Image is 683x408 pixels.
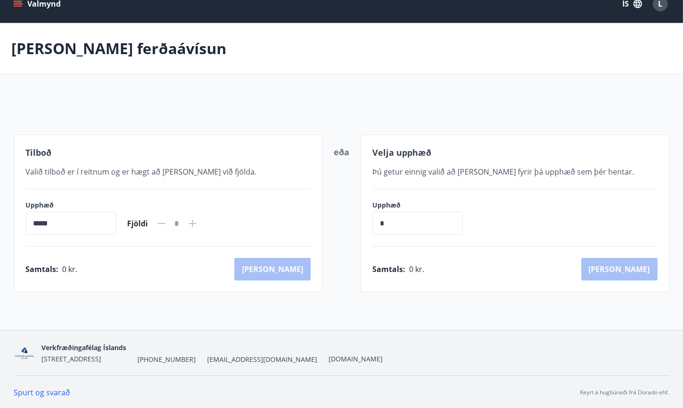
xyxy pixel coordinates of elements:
[11,38,226,59] p: [PERSON_NAME] ferðaávísun
[26,147,52,158] span: Tilboð
[63,264,78,274] span: 0 kr.
[138,355,196,364] span: [PHONE_NUMBER]
[334,146,349,158] span: eða
[372,167,634,177] span: Þú getur einnig valið að [PERSON_NAME] fyrir þá upphæð sem þér hentar.
[14,343,34,363] img: zH7ieRZ5MdB4c0oPz1vcDZy7gcR7QQ5KLJqXv9KS.png
[208,355,318,364] span: [EMAIL_ADDRESS][DOMAIN_NAME]
[26,200,116,210] label: Upphæð
[128,218,148,229] span: Fjöldi
[42,354,102,363] span: [STREET_ADDRESS]
[372,200,472,210] label: Upphæð
[329,354,383,363] a: [DOMAIN_NAME]
[42,343,127,352] span: Verkfræðingafélag Íslands
[14,387,71,398] a: Spurt og svarað
[372,147,431,158] span: Velja upphæð
[372,264,405,274] span: Samtals :
[26,264,59,274] span: Samtals :
[580,388,669,397] p: Keyrt á hugbúnaði frá Dorado ehf.
[409,264,424,274] span: 0 kr.
[26,167,257,177] span: Valið tilboð er í reitnum og er hægt að [PERSON_NAME] við fjölda.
